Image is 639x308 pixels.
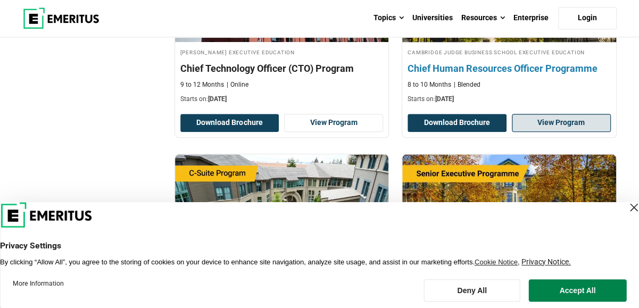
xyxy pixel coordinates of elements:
[402,154,616,261] img: Cambridge AI Leadership Programme | Online AI and Machine Learning Course
[408,62,611,75] h4: Chief Human Resources Officer Programme
[558,7,617,29] a: Login
[180,95,384,104] p: Starts on:
[454,80,480,89] p: Blended
[180,114,279,132] button: Download Brochure
[180,80,224,89] p: 9 to 12 Months
[408,95,611,104] p: Starts on:
[512,114,611,132] a: View Program
[180,62,384,75] h4: Chief Technology Officer (CTO) Program
[408,114,507,132] button: Download Brochure
[435,95,454,103] span: [DATE]
[180,47,384,56] h4: [PERSON_NAME] Executive Education
[175,154,389,261] img: Berkeley Chief Strategy Officer Program | Online Leadership Course
[408,47,611,56] h4: Cambridge Judge Business School Executive Education
[408,80,451,89] p: 8 to 10 Months
[208,95,227,103] span: [DATE]
[284,114,383,132] a: View Program
[227,80,248,89] p: Online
